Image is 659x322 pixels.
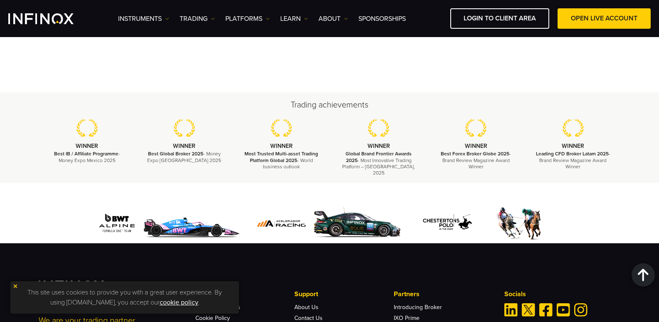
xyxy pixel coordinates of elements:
[504,289,621,299] p: Socials
[341,151,417,176] p: - Most Innovative Trading Platform – [GEOGRAPHIC_DATA], 2025
[148,151,203,157] strong: Best Global Broker 2025
[394,304,442,311] a: Introducing Broker
[195,289,294,299] p: Legal
[180,14,215,24] a: TRADING
[173,142,195,150] strong: WINNER
[394,289,493,299] p: Partners
[15,285,235,310] p: This site uses cookies to provide you with a great user experience. By using [DOMAIN_NAME], you a...
[346,151,412,163] strong: Global Brand Frontier Awards 2025
[39,99,621,111] h2: Trading achievements
[522,303,535,317] a: Twitter
[535,151,611,170] p: - Brand Review Magazine Award Winner
[160,298,198,307] a: cookie policy
[562,142,584,150] strong: WINNER
[270,142,293,150] strong: WINNER
[294,289,393,299] p: Support
[465,142,487,150] strong: WINNER
[558,8,651,29] a: OPEN LIVE ACCOUNT
[536,151,609,157] strong: Leading CFD Broker Latam 2025
[368,142,390,150] strong: WINNER
[450,8,549,29] a: LOGIN TO CLIENT AREA
[294,304,318,311] a: About Us
[243,151,320,170] p: - World business outlook
[12,283,18,289] img: yellow close icon
[358,14,406,24] a: SPONSORSHIPS
[49,151,126,163] p: - Money Expo Mexico 2025
[225,14,270,24] a: PLATFORMS
[76,142,98,150] strong: WINNER
[54,151,118,157] strong: Best IB / Affiliate Programme
[294,315,323,322] a: Contact Us
[118,14,169,24] a: Instruments
[394,315,420,322] a: IXO Prime
[539,303,553,317] a: Facebook
[557,303,570,317] a: Youtube
[8,13,93,24] a: INFINOX Logo
[574,303,587,317] a: Instagram
[280,14,308,24] a: Learn
[441,151,509,157] strong: Best Forex Broker Globe 2025
[504,303,518,317] a: Linkedin
[244,151,318,163] strong: Most Trusted Multi-asset Trading Platform Global 2025
[146,151,222,163] p: - Money Expo [GEOGRAPHIC_DATA] 2025
[438,151,514,170] p: - Brand Review Magazine Award Winner
[318,14,348,24] a: ABOUT
[195,315,230,322] a: Cookie Policy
